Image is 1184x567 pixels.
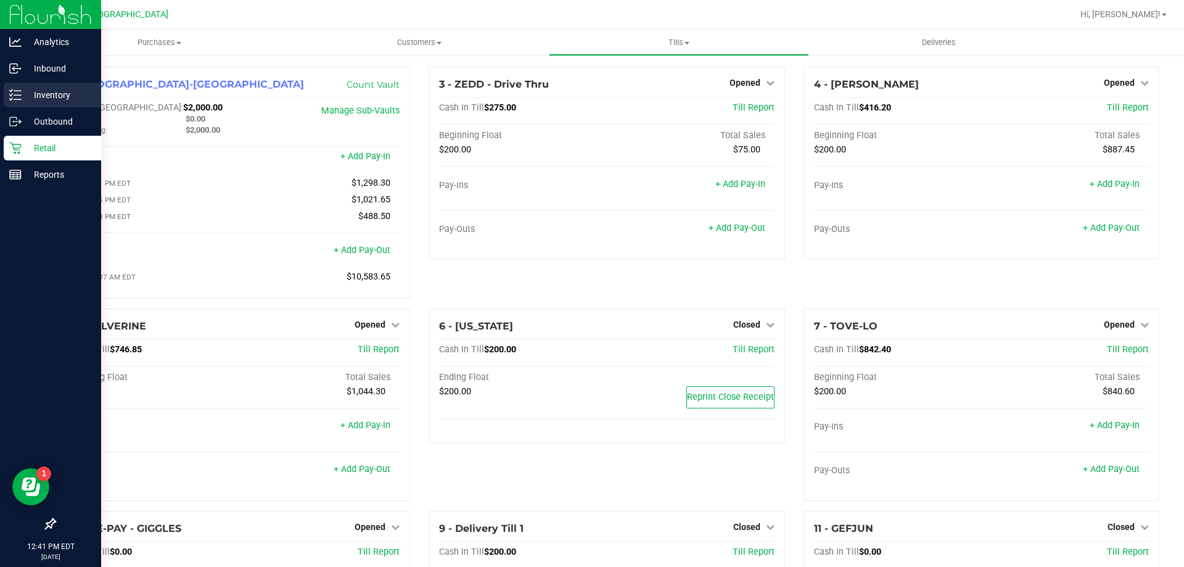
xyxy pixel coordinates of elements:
[814,547,859,557] span: Cash In Till
[439,224,607,235] div: Pay-Outs
[733,547,775,557] a: Till Report
[439,180,607,191] div: Pay-Ins
[1080,9,1161,19] span: Hi, [PERSON_NAME]!
[1103,144,1135,155] span: $887.45
[84,9,168,20] span: [GEOGRAPHIC_DATA]
[347,79,400,90] a: Count Vault
[1108,522,1135,532] span: Closed
[30,37,289,48] span: Purchases
[65,421,232,432] div: Pay-Ins
[65,320,146,332] span: 5 - WOLVERINE
[9,115,22,128] inline-svg: Outbound
[6,541,96,552] p: 12:41 PM EDT
[9,62,22,75] inline-svg: Inbound
[22,141,96,155] p: Retail
[439,386,471,397] span: $200.00
[22,61,96,76] p: Inbound
[687,392,774,402] span: Reprint Close Receipt
[814,320,878,332] span: 7 - TOVE-LO
[814,102,859,113] span: Cash In Till
[334,245,390,255] a: + Add Pay-Out
[1107,344,1149,355] a: Till Report
[814,465,982,476] div: Pay-Outs
[22,88,96,102] p: Inventory
[733,320,760,329] span: Closed
[814,130,982,141] div: Beginning Float
[186,114,205,123] span: $0.00
[814,224,982,235] div: Pay-Outs
[905,37,972,48] span: Deliveries
[1104,320,1135,329] span: Opened
[340,420,390,431] a: + Add Pay-In
[484,547,516,557] span: $200.00
[484,344,516,355] span: $200.00
[110,547,132,557] span: $0.00
[981,130,1149,141] div: Total Sales
[686,386,775,408] button: Reprint Close Receipt
[549,37,808,48] span: Tills
[439,102,484,113] span: Cash In Till
[65,246,232,257] div: Pay-Outs
[289,30,549,56] a: Customers
[351,178,390,188] span: $1,298.30
[290,37,548,48] span: Customers
[981,372,1149,383] div: Total Sales
[733,344,775,355] a: Till Report
[439,523,524,534] span: 9 - Delivery Till 1
[65,465,232,476] div: Pay-Outs
[439,344,484,355] span: Cash In Till
[9,168,22,181] inline-svg: Reports
[347,386,385,397] span: $1,044.30
[351,194,390,205] span: $1,021.65
[814,372,982,383] div: Beginning Float
[1083,223,1140,233] a: + Add Pay-Out
[1103,386,1135,397] span: $840.60
[814,344,859,355] span: Cash In Till
[733,102,775,113] span: Till Report
[6,552,96,561] p: [DATE]
[30,30,289,56] a: Purchases
[22,35,96,49] p: Analytics
[186,125,220,135] span: $2,000.00
[321,106,400,116] a: Manage Sub-Vaults
[358,211,390,221] span: $488.50
[334,464,390,474] a: + Add Pay-Out
[22,167,96,182] p: Reports
[439,144,471,155] span: $200.00
[1104,78,1135,88] span: Opened
[232,372,400,383] div: Total Sales
[347,271,390,282] span: $10,583.65
[859,344,891,355] span: $842.40
[358,547,400,557] a: Till Report
[358,344,400,355] a: Till Report
[439,320,513,332] span: 6 - [US_STATE]
[183,102,223,113] span: $2,000.00
[22,114,96,129] p: Outbound
[607,130,775,141] div: Total Sales
[65,102,183,113] span: Cash In [GEOGRAPHIC_DATA]:
[65,372,232,383] div: Beginning Float
[65,152,232,163] div: Pay-Ins
[859,547,881,557] span: $0.00
[36,466,51,481] iframe: Resource center unread badge
[439,78,549,90] span: 3 - ZEDD - Drive Thru
[814,523,873,534] span: 11 - GEFJUN
[9,142,22,154] inline-svg: Retail
[1090,420,1140,431] a: + Add Pay-In
[1107,547,1149,557] a: Till Report
[1107,102,1149,113] a: Till Report
[733,522,760,532] span: Closed
[65,78,304,90] span: 1 - [GEOGRAPHIC_DATA]-[GEOGRAPHIC_DATA]
[65,523,181,534] span: 8 - PRE-PAY - GIGGLES
[859,102,891,113] span: $416.20
[814,386,846,397] span: $200.00
[12,468,49,505] iframe: Resource center
[439,372,607,383] div: Ending Float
